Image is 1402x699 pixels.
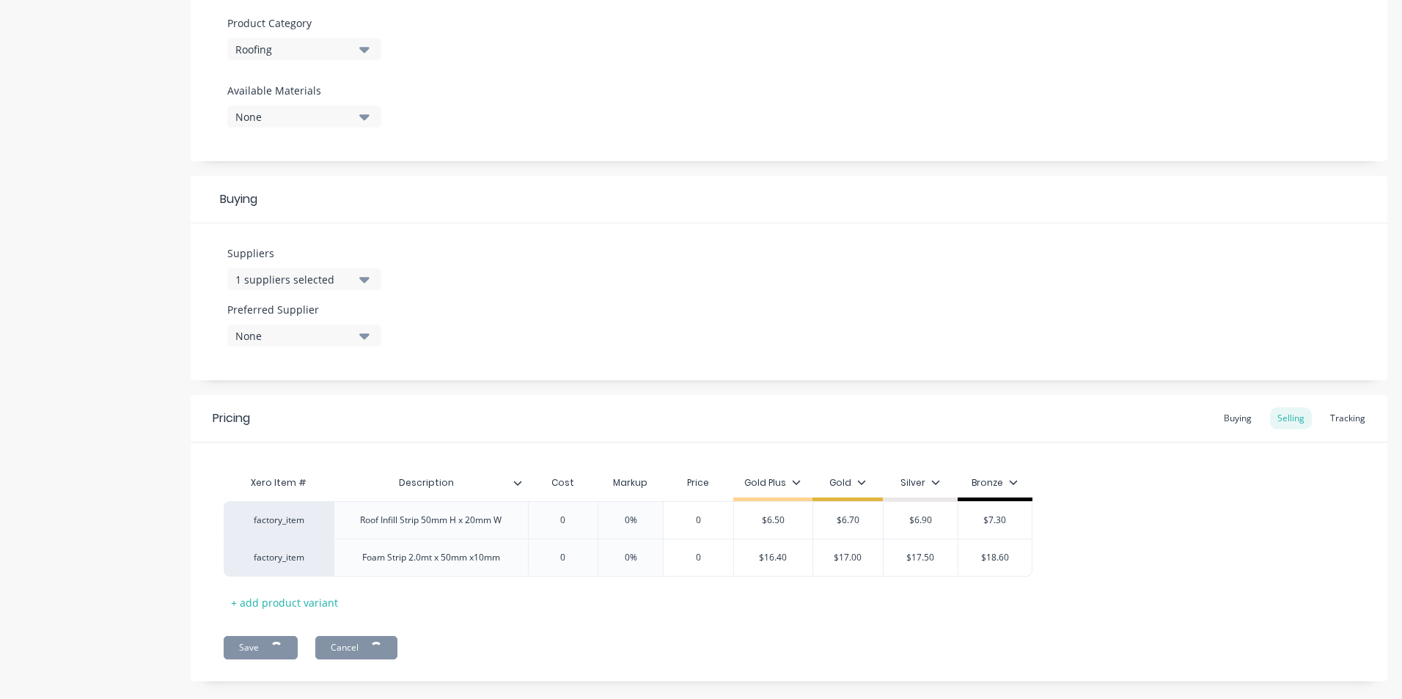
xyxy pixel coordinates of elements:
[884,539,958,576] div: $17.50
[528,468,598,498] div: Cost
[811,502,884,539] div: $6.70
[227,15,374,31] label: Product Category
[224,591,345,614] div: + add product variant
[235,272,353,287] div: 1 suppliers selected
[1216,407,1259,429] div: Buying
[594,539,667,576] div: 0%
[227,83,381,98] label: Available Materials
[661,539,735,576] div: 0
[315,636,397,659] button: Cancel
[227,245,381,261] label: Suppliers
[598,468,663,498] div: Markup
[811,539,884,576] div: $17.00
[227,302,381,317] label: Preferred Supplier
[958,539,1032,576] div: $18.60
[734,502,813,539] div: $6.50
[1323,407,1373,429] div: Tracking
[224,501,1032,539] div: factory_itemRoof Infill Strip 50mm H x 20mm W00%0$6.50$6.70$6.90$7.30
[334,465,519,501] div: Description
[227,268,381,290] button: 1 suppliers selected
[227,325,381,347] button: None
[744,476,801,489] div: Gold Plus
[227,38,381,60] button: Roofing
[213,410,250,427] div: Pricing
[350,548,512,567] div: Foam Strip 2.0mt x 50mm x10mm
[191,176,1387,223] div: Buying
[734,539,813,576] div: $16.40
[958,502,1032,539] div: $7.30
[829,476,866,489] div: Gold
[526,502,600,539] div: 0
[235,328,353,344] div: None
[238,514,319,527] div: factory_item
[661,502,735,539] div: 0
[972,476,1018,489] div: Bronze
[663,468,733,498] div: Price
[224,636,298,659] button: Save
[227,106,381,127] button: None
[900,476,940,489] div: Silver
[884,502,958,539] div: $6.90
[235,109,353,125] div: None
[238,551,319,564] div: factory_item
[224,539,1032,577] div: factory_itemFoam Strip 2.0mt x 50mm x10mm00%0$16.40$17.00$17.50$18.60
[235,42,353,57] div: Roofing
[334,468,528,498] div: Description
[1270,407,1312,429] div: Selling
[526,539,600,576] div: 0
[224,468,334,498] div: Xero Item #
[594,502,667,539] div: 0%
[348,511,513,530] div: Roof Infill Strip 50mm H x 20mm W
